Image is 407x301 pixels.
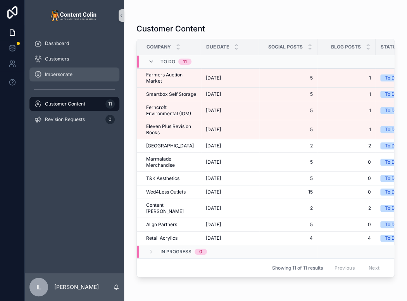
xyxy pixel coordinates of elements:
[45,71,72,78] span: Impersonate
[206,91,221,97] span: [DATE]
[146,143,197,149] a: [GEOGRAPHIC_DATA]
[385,159,398,166] div: To Do
[146,175,197,182] a: T&K Aesthetics
[29,112,119,126] a: Revision Requests0
[264,221,313,228] a: 5
[206,235,255,241] a: [DATE]
[206,107,221,114] span: [DATE]
[385,175,398,182] div: To Do
[206,189,221,195] span: [DATE]
[147,44,171,50] span: Company
[206,235,221,241] span: [DATE]
[146,104,197,117] a: Ferncroft Environmental (IOM)
[322,75,371,81] a: 1
[264,75,313,81] a: 5
[206,159,221,165] span: [DATE]
[146,221,197,228] a: Align Partners
[183,59,187,65] div: 11
[29,52,119,66] a: Customers
[45,40,69,47] span: Dashboard
[264,205,313,211] a: 2
[146,72,197,84] a: Farmers Auction Market
[264,189,313,195] a: 15
[146,235,178,241] span: Retail Acrylics
[385,235,398,242] div: To Do
[146,143,194,149] span: [GEOGRAPHIC_DATA]
[206,159,255,165] a: [DATE]
[264,175,313,182] a: 5
[206,107,255,114] a: [DATE]
[146,123,197,136] a: Eleven Plus Revision Books
[105,99,115,109] div: 11
[146,91,197,97] a: Smartbox Self Storage
[199,249,202,255] div: 0
[264,107,313,114] a: 5
[105,115,115,124] div: 0
[146,221,177,228] span: Align Partners
[146,156,197,168] a: Marmalade Merchandise
[385,142,398,149] div: To Do
[206,91,255,97] a: [DATE]
[206,205,221,211] span: [DATE]
[322,107,371,114] a: 1
[272,265,322,271] span: Showing 11 of 11 results
[206,126,221,133] span: [DATE]
[322,175,371,182] a: 0
[206,75,221,81] span: [DATE]
[25,31,124,137] div: scrollable content
[385,205,398,212] div: To Do
[264,159,313,165] a: 5
[264,91,313,97] span: 5
[322,143,371,149] span: 2
[146,175,179,182] span: T&K Aesthetics
[322,189,371,195] a: 0
[206,126,255,133] a: [DATE]
[160,59,175,65] span: To Do
[264,126,313,133] a: 5
[146,189,197,195] a: Wed4Less Outlets
[264,143,313,149] a: 2
[45,116,85,123] span: Revision Requests
[322,205,371,211] a: 2
[385,74,398,81] div: To Do
[146,202,197,215] a: Content [PERSON_NAME]
[54,283,99,291] p: [PERSON_NAME]
[206,175,221,182] span: [DATE]
[206,189,255,195] a: [DATE]
[385,107,398,114] div: To Do
[146,235,197,241] a: Retail Acrylics
[136,23,205,34] h1: Customer Content
[206,143,255,149] a: [DATE]
[385,189,398,195] div: To Do
[45,101,85,107] span: Customer Content
[264,235,313,241] a: 4
[50,9,98,22] img: App logo
[36,282,41,292] span: IL
[206,221,255,228] a: [DATE]
[206,44,229,50] span: Due Date
[322,91,371,97] a: 1
[29,36,119,50] a: Dashboard
[322,159,371,165] a: 0
[146,189,186,195] span: Wed4Less Outlets
[29,67,119,81] a: Impersonate
[381,44,399,50] span: Status
[45,56,69,62] span: Customers
[322,126,371,133] a: 1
